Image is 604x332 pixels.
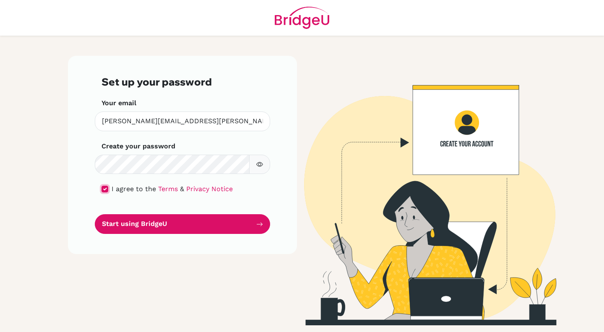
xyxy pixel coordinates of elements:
[112,185,156,193] span: I agree to the
[186,185,233,193] a: Privacy Notice
[102,141,175,151] label: Create your password
[102,76,263,88] h3: Set up your password
[95,112,270,131] input: Insert your email*
[102,98,136,108] label: Your email
[95,214,270,234] button: Start using BridgeU
[180,185,184,193] span: &
[158,185,178,193] a: Terms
